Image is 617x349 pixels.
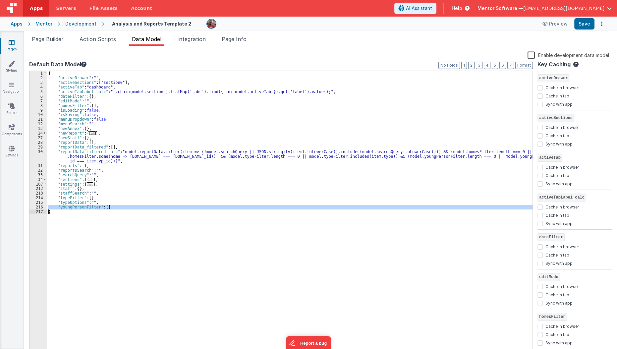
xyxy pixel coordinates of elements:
[477,5,523,12] span: Mentor Software —
[545,124,579,130] label: Cache in browser
[515,62,533,69] button: Format
[492,62,498,69] button: 5
[537,154,562,162] span: activeTab
[545,163,579,170] label: Cache in browser
[29,168,47,173] div: 32
[11,21,23,27] div: Apps
[89,131,96,135] span: ...
[29,177,47,182] div: 34
[29,103,47,108] div: 8
[29,117,47,122] div: 11
[452,5,462,12] span: Help
[545,251,569,258] label: Cache in tab
[29,196,47,200] div: 214
[29,149,47,163] div: 30
[574,18,594,29] button: Save
[537,62,571,68] h4: Key Caching
[545,84,579,90] label: Cache in browser
[29,205,47,209] div: 216
[30,5,43,12] span: Apps
[29,200,47,205] div: 215
[35,21,52,27] div: Mentor
[29,163,47,168] div: 31
[477,5,612,12] button: Mentor Software — [EMAIL_ADDRESS][DOMAIN_NAME]
[29,71,47,76] div: 1
[523,5,604,12] span: [EMAIL_ADDRESS][DOMAIN_NAME]
[545,203,579,210] label: Cache in browser
[65,21,96,27] div: Development
[29,108,47,113] div: 9
[87,178,93,181] span: ...
[461,62,467,69] button: 1
[112,21,191,26] h4: Analysis and Reports Template 2
[545,220,573,226] label: Sync with app
[29,60,86,68] button: Default Data Model
[484,62,490,69] button: 4
[468,62,475,69] button: 2
[438,62,460,69] button: No Folds
[537,273,560,281] span: editMode
[545,299,573,306] label: Sync with app
[29,122,47,126] div: 12
[29,112,47,117] div: 10
[499,62,506,69] button: 6
[132,36,161,42] span: Data Model
[222,36,247,42] span: Page Info
[545,291,569,298] label: Cache in tab
[29,182,47,187] div: 167
[537,194,586,202] span: activeTabLabel_calc
[177,36,206,42] span: Integration
[32,36,64,42] span: Page Builder
[528,51,609,59] label: Enable development data model
[597,19,606,29] button: Options
[80,36,116,42] span: Action Scripts
[29,99,47,103] div: 7
[29,89,47,94] div: 5
[89,5,118,12] span: File Assets
[29,76,47,80] div: 2
[537,233,565,241] span: dateFilter
[29,136,47,140] div: 27
[545,260,573,266] label: Sync with app
[545,211,569,218] label: Cache in tab
[538,19,572,29] button: Preview
[29,140,47,145] div: 28
[545,132,569,139] label: Cache in tab
[545,172,569,178] label: Cache in tab
[537,74,569,82] span: activeDrawer
[56,5,76,12] span: Servers
[394,3,436,14] button: AI Assistant
[406,5,432,12] span: AI Assistant
[29,126,47,131] div: 13
[545,339,573,346] label: Sync with app
[29,209,47,214] div: 217
[29,80,47,85] div: 3
[545,140,573,147] label: Sync with app
[537,114,574,122] span: activeSections
[29,131,47,136] div: 14
[29,173,47,177] div: 33
[545,243,579,250] label: Cache in browser
[545,322,579,329] label: Cache in browser
[29,85,47,89] div: 4
[545,92,569,99] label: Cache in tab
[29,145,47,149] div: 29
[545,180,573,187] label: Sync with app
[545,100,573,107] label: Sync with app
[29,94,47,99] div: 6
[545,283,579,289] label: Cache in browser
[87,182,93,186] span: ...
[537,313,567,321] span: homesFilter
[207,19,216,29] img: eba322066dbaa00baf42793ca2fab581
[29,191,47,196] div: 213
[476,62,482,69] button: 3
[29,186,47,191] div: 212
[545,331,569,337] label: Cache in tab
[507,62,514,69] button: 7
